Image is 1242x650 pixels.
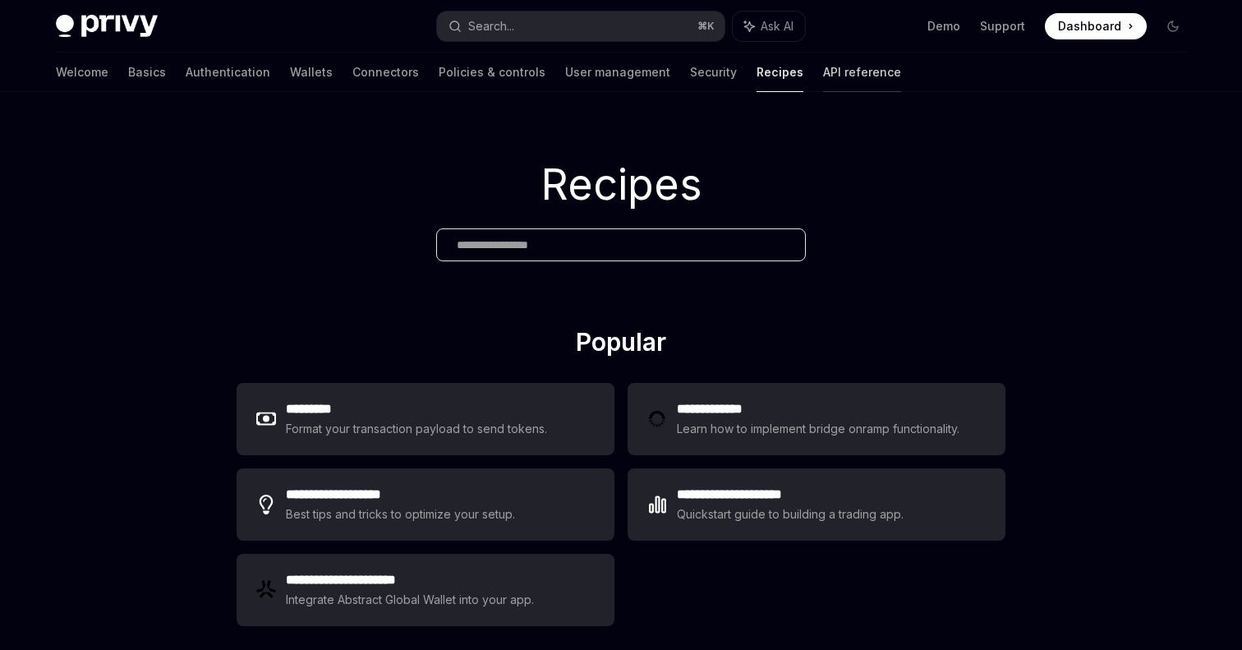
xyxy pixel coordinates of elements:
[1058,18,1121,35] span: Dashboard
[56,53,108,92] a: Welcome
[823,53,901,92] a: API reference
[237,383,614,455] a: **** ****Format your transaction payload to send tokens.
[286,419,548,439] div: Format your transaction payload to send tokens.
[128,53,166,92] a: Basics
[761,18,793,35] span: Ask AI
[352,53,419,92] a: Connectors
[980,18,1025,35] a: Support
[1045,13,1147,39] a: Dashboard
[56,15,158,38] img: dark logo
[437,12,724,41] button: Search...⌘K
[690,53,737,92] a: Security
[565,53,670,92] a: User management
[757,53,803,92] a: Recipes
[286,590,536,610] div: Integrate Abstract Global Wallet into your app.
[290,53,333,92] a: Wallets
[677,419,964,439] div: Learn how to implement bridge onramp functionality.
[733,12,805,41] button: Ask AI
[439,53,545,92] a: Policies & controls
[237,327,1005,363] h2: Popular
[677,505,904,524] div: Quickstart guide to building a trading app.
[697,20,715,33] span: ⌘ K
[927,18,960,35] a: Demo
[286,505,517,524] div: Best tips and tricks to optimize your setup.
[1160,13,1186,39] button: Toggle dark mode
[186,53,270,92] a: Authentication
[468,16,514,36] div: Search...
[628,383,1005,455] a: **** **** ***Learn how to implement bridge onramp functionality.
